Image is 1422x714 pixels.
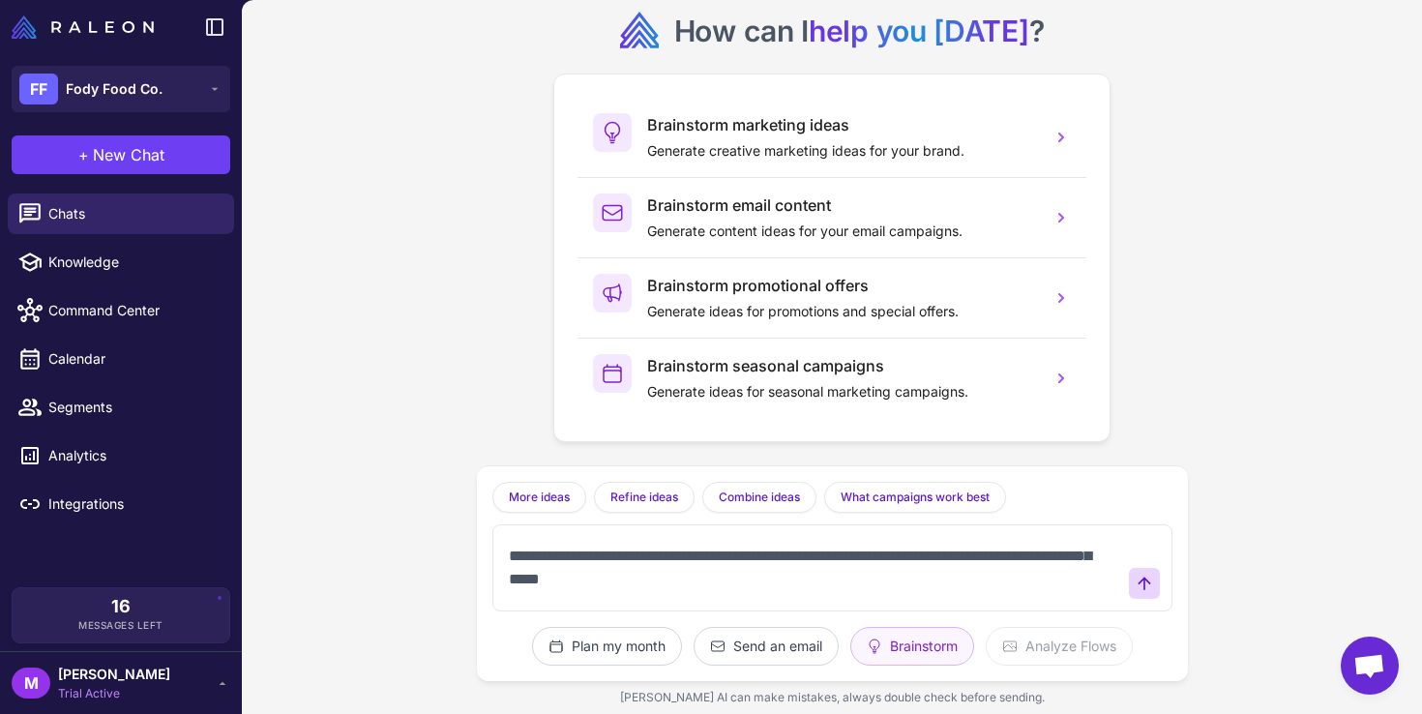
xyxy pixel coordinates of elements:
[12,668,50,699] div: M
[93,143,164,166] span: New Chat
[841,489,990,506] span: What campaigns work best
[8,435,234,476] a: Analytics
[48,252,219,273] span: Knowledge
[647,221,1036,242] p: Generate content ideas for your email campaigns.
[647,274,1036,297] h3: Brainstorm promotional offers
[8,290,234,331] a: Command Center
[647,140,1036,162] p: Generate creative marketing ideas for your brand.
[647,354,1036,377] h3: Brainstorm seasonal campaigns
[48,397,219,418] span: Segments
[809,14,1029,48] span: help you [DATE]
[532,627,682,666] button: Plan my month
[824,482,1006,513] button: What campaigns work best
[647,301,1036,322] p: Generate ideas for promotions and special offers.
[12,15,154,39] img: Raleon Logo
[48,348,219,370] span: Calendar
[477,681,1188,714] div: [PERSON_NAME] AI can make mistakes, always double check before sending.
[594,482,695,513] button: Refine ideas
[8,339,234,379] a: Calendar
[111,598,131,615] span: 16
[58,685,170,702] span: Trial Active
[19,74,58,104] div: FF
[986,627,1133,666] button: Analyze Flows
[8,387,234,428] a: Segments
[1341,637,1399,695] a: Open chat
[48,493,219,515] span: Integrations
[78,618,163,633] span: Messages Left
[647,113,1036,136] h3: Brainstorm marketing ideas
[694,627,839,666] button: Send an email
[8,193,234,234] a: Chats
[12,135,230,174] button: +New Chat
[78,143,89,166] span: +
[8,242,234,283] a: Knowledge
[48,300,219,321] span: Command Center
[674,12,1045,50] h2: How can I ?
[48,445,219,466] span: Analytics
[719,489,800,506] span: Combine ideas
[850,627,974,666] button: Brainstorm
[66,78,163,100] span: Fody Food Co.
[12,66,230,112] button: FFFody Food Co.
[702,482,816,513] button: Combine ideas
[509,489,570,506] span: More ideas
[492,482,586,513] button: More ideas
[8,484,234,524] a: Integrations
[58,664,170,685] span: [PERSON_NAME]
[48,203,219,224] span: Chats
[610,489,678,506] span: Refine ideas
[647,193,1036,217] h3: Brainstorm email content
[647,381,1036,402] p: Generate ideas for seasonal marketing campaigns.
